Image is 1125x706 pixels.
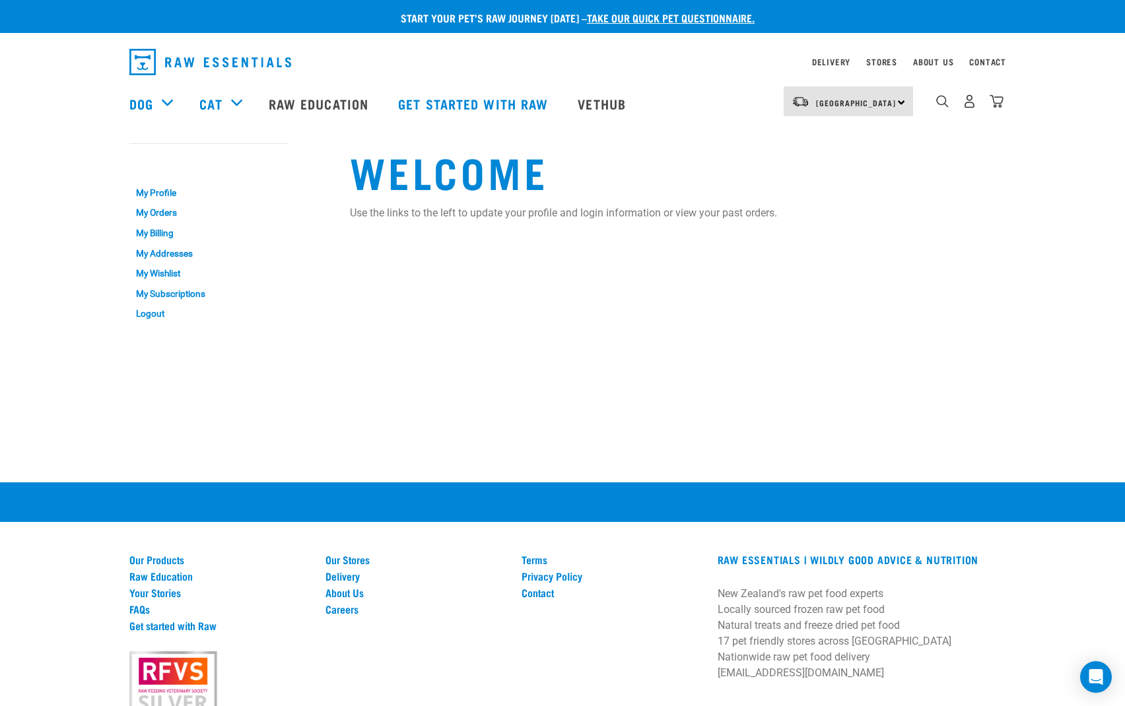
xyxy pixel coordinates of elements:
[129,183,288,203] a: My Profile
[129,587,310,598] a: Your Stories
[129,603,310,615] a: FAQs
[129,620,310,631] a: Get started with Raw
[256,77,385,130] a: Raw Education
[129,570,310,582] a: Raw Education
[325,587,506,598] a: About Us
[129,243,288,264] a: My Addresses
[792,96,809,108] img: van-moving.png
[350,205,996,221] p: Use the links to the left to update your profile and login information or view your past orders.
[969,59,1006,64] a: Contact
[564,77,642,130] a: Vethub
[129,203,288,224] a: My Orders
[129,94,153,113] a: Dog
[325,603,506,615] a: Careers
[385,77,564,130] a: Get started with Raw
[1080,661,1112,693] div: Open Intercom Messenger
[522,554,702,565] a: Terms
[816,100,896,105] span: [GEOGRAPHIC_DATA]
[522,570,702,582] a: Privacy Policy
[718,586,996,681] p: New Zealand's raw pet food experts Locally sourced frozen raw pet food Natural treats and freeze ...
[522,587,702,598] a: Contact
[199,94,222,113] a: Cat
[325,554,506,565] a: Our Stores
[129,554,310,565] a: Our Products
[129,304,288,324] a: Logout
[913,59,953,64] a: About Us
[963,94,976,108] img: user.png
[129,263,288,284] a: My Wishlist
[129,284,288,304] a: My Subscriptions
[325,570,506,582] a: Delivery
[129,49,291,75] img: Raw Essentials Logo
[587,15,755,20] a: take our quick pet questionnaire.
[718,554,996,565] h3: RAW ESSENTIALS | Wildly Good Advice & Nutrition
[812,59,850,64] a: Delivery
[129,223,288,243] a: My Billing
[990,94,1004,108] img: home-icon@2x.png
[119,44,1006,80] nav: dropdown navigation
[350,147,996,195] h1: Welcome
[866,59,897,64] a: Stores
[129,156,193,162] a: My Account
[936,95,949,108] img: home-icon-1@2x.png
